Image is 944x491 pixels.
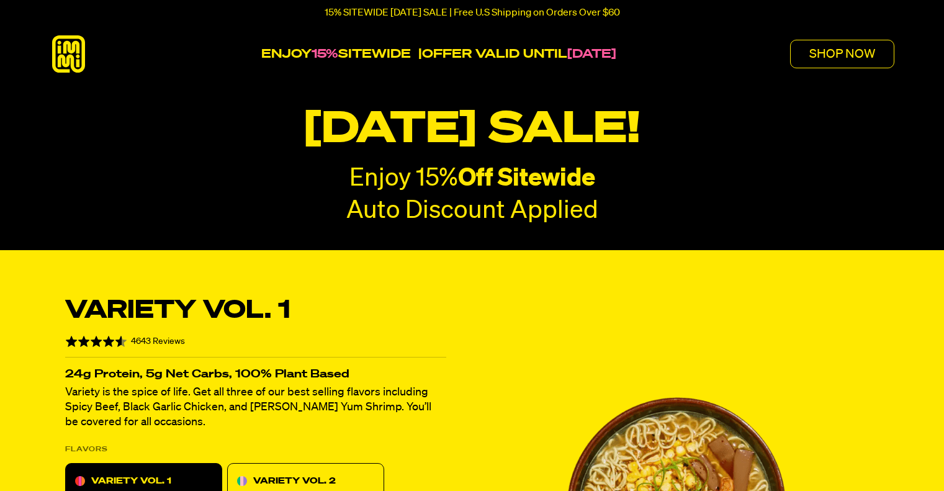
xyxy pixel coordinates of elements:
p: 24g Protein, 5g Net Carbs, 100% Plant Based [65,370,446,379]
p: Enjoy 15% [349,166,595,192]
p: Auto Discount Applied [346,198,598,224]
span: 4643 Reviews [131,337,185,346]
span: 15% [312,48,338,60]
button: SHOP NOW [790,40,894,68]
strong: OFFER VALID UNTIL [422,48,567,60]
p: FLAVORS [65,442,108,457]
p: [DATE] SALE! [189,107,755,153]
img: immi-logo.svg [50,35,88,73]
p: VARIETY VOL. 1 [91,474,171,489]
strong: Off Sitewide [458,166,595,191]
img: icon-variety-vol2.svg [237,476,247,486]
p: SHOP NOW [809,48,875,60]
p: VARIETY VOL. 2 [253,474,336,489]
img: icon-variety-vol-1.svg [75,476,85,486]
strong: [DATE] [567,48,616,60]
span: Variety is the spice of life. Get all three of our best selling flavors including Spicy Beef, Bla... [65,387,431,428]
p: ENJOY SITEWIDE | [261,47,616,61]
p: Variety Vol. 1 [65,296,290,326]
p: 15% SITEWIDE [DATE] SALE | Free U.S Shipping on Orders Over $60 [325,7,620,19]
